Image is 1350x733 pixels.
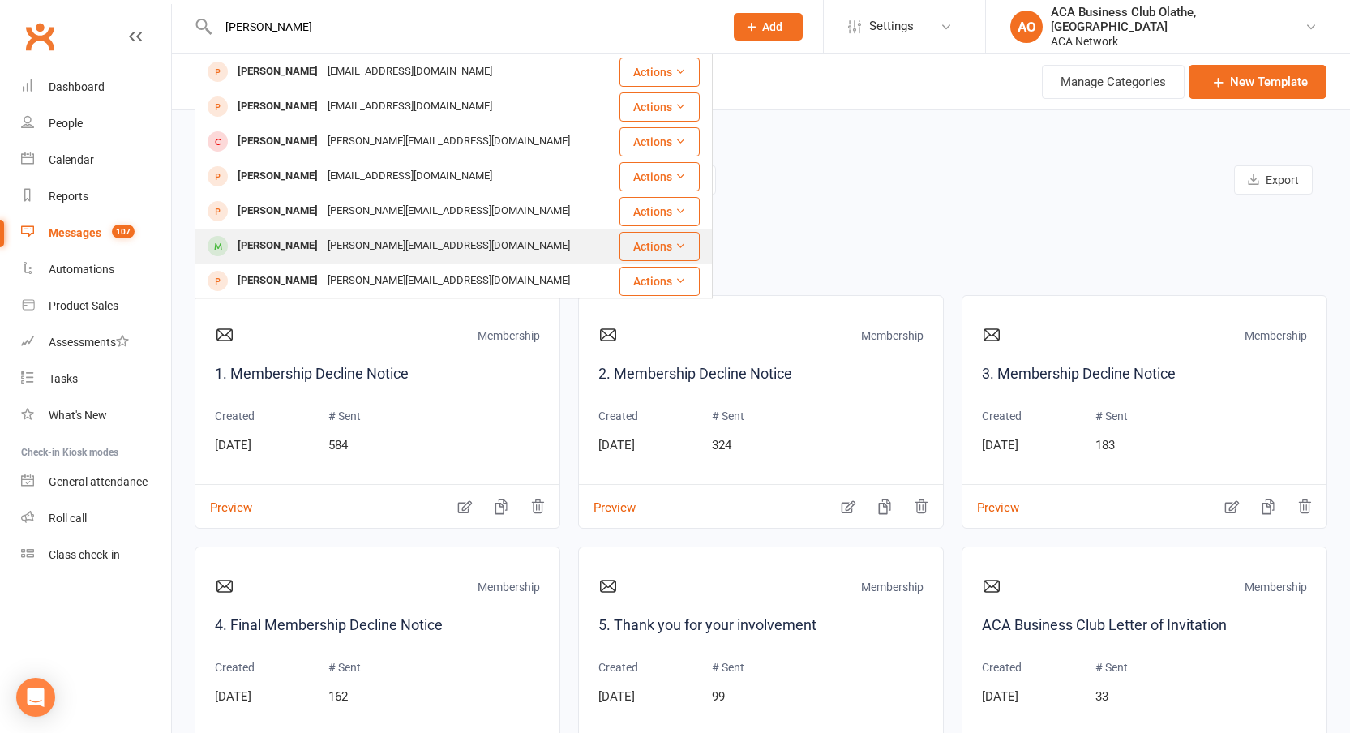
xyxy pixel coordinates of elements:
a: People [21,105,171,142]
p: Membership [861,578,924,601]
p: Created [982,658,1022,676]
div: Reports [49,190,88,203]
span: [DATE] [982,689,1018,704]
a: Product Sales [21,288,171,324]
span: Add [762,20,782,33]
a: General attendance kiosk mode [21,464,171,500]
div: [PERSON_NAME] [233,165,323,188]
div: [PERSON_NAME] [233,60,323,84]
button: Preview [195,488,252,505]
div: [PERSON_NAME][EMAIL_ADDRESS][DOMAIN_NAME] [323,234,575,258]
a: Reports [21,178,171,215]
div: People [49,117,83,130]
div: [PERSON_NAME] [233,269,323,293]
button: Actions [619,127,700,156]
div: Calendar [49,153,94,166]
p: # Sent [1095,658,1128,676]
span: [DATE] [598,438,635,452]
a: 3. Membership Decline Notice [982,362,1307,386]
a: What's New [21,397,171,434]
a: Messages 107 [21,215,171,251]
span: [DATE] [598,689,635,704]
a: 5. Thank you for your involvement [598,614,924,637]
button: Add [734,13,803,41]
span: 107 [112,225,135,238]
div: Automations [49,263,114,276]
span: 584 [328,438,348,452]
span: Settings [869,8,914,45]
div: Product Sales [49,299,118,312]
button: Export [1234,165,1313,195]
a: ACA Business Club Letter of Invitation [982,614,1307,637]
div: [PERSON_NAME] [233,130,323,153]
div: Messages [49,226,101,239]
p: # Sent [328,407,361,425]
span: 324 [712,438,731,452]
a: Calendar [21,142,171,178]
div: AO [1010,11,1043,43]
button: Manage Categories [1042,65,1185,99]
p: # Sent [1095,407,1128,425]
div: What's New [49,409,107,422]
a: 1. Membership Decline Notice [215,362,540,386]
span: 162 [328,689,348,704]
a: Clubworx [19,16,60,57]
p: Membership [1245,578,1307,601]
button: Actions [619,92,700,122]
p: Membership [1245,327,1307,349]
a: Class kiosk mode [21,537,171,573]
p: Membership [861,327,924,349]
input: Search... [213,15,713,38]
a: Assessments [21,324,171,361]
div: [PERSON_NAME] [233,95,323,118]
a: Tasks [21,361,171,397]
a: 2. Membership Decline Notice [598,362,924,386]
p: Membership [478,327,540,349]
div: [EMAIL_ADDRESS][DOMAIN_NAME] [323,165,497,188]
button: Actions [619,197,700,226]
div: ACA Business Club Olathe, [GEOGRAPHIC_DATA] [1051,5,1305,34]
div: [PERSON_NAME][EMAIL_ADDRESS][DOMAIN_NAME] [323,130,575,153]
p: # Sent [712,407,744,425]
div: Dashboard [49,80,105,93]
button: Preview [579,488,636,505]
a: Roll call [21,500,171,537]
span: 33 [1095,689,1108,704]
div: Class check-in [49,548,120,561]
div: Assessments [49,336,129,349]
p: Created [982,407,1022,425]
p: Membership [478,578,540,601]
div: [EMAIL_ADDRESS][DOMAIN_NAME] [323,60,497,84]
p: Created [598,407,638,425]
span: [DATE] [982,438,1018,452]
button: Actions [619,232,700,261]
p: Created [215,658,255,676]
div: Roll call [49,512,87,525]
div: [PERSON_NAME] [233,234,323,258]
div: [PERSON_NAME] [233,199,323,223]
p: # Sent [328,658,361,676]
a: Automations [21,251,171,288]
div: General attendance [49,475,148,488]
span: [DATE] [215,438,251,452]
div: Open Intercom Messenger [16,678,55,717]
span: [DATE] [215,689,251,704]
button: Actions [619,162,700,191]
p: Created [215,407,255,425]
div: [PERSON_NAME][EMAIL_ADDRESS][DOMAIN_NAME] [323,199,575,223]
div: ACA Network [1051,34,1305,49]
div: Tasks [49,372,78,385]
span: 99 [712,689,725,704]
a: 4. Final Membership Decline Notice [215,614,540,637]
button: Preview [962,488,1019,505]
button: Actions [619,267,700,296]
p: Created [598,658,638,676]
a: Dashboard [21,69,171,105]
p: # Sent [712,658,744,676]
a: New Template [1189,65,1326,99]
div: [PERSON_NAME][EMAIL_ADDRESS][DOMAIN_NAME] [323,269,575,293]
span: 183 [1095,438,1115,452]
button: Actions [619,58,700,87]
div: [EMAIL_ADDRESS][DOMAIN_NAME] [323,95,497,118]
